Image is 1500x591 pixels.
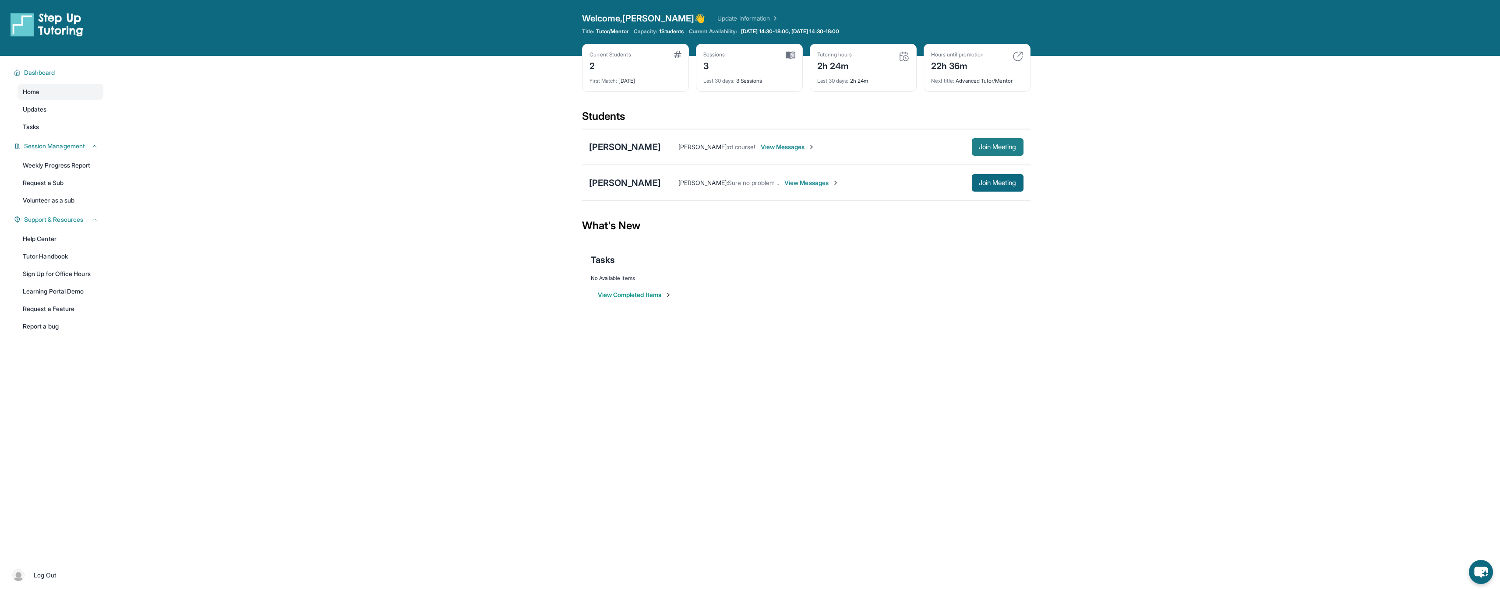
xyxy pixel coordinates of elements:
img: card [786,51,795,59]
div: 2h 24m [817,72,909,84]
div: Hours until promotion [931,51,984,58]
div: 3 [703,58,725,72]
span: Support & Resources [24,215,83,224]
span: Session Management [24,142,85,150]
span: Home [23,87,39,96]
div: 2 [589,58,631,72]
a: Learning Portal Demo [18,283,103,299]
img: card [674,51,681,58]
a: Home [18,84,103,100]
span: Join Meeting [979,180,1016,185]
span: [PERSON_NAME] : [678,143,728,150]
a: Updates [18,101,103,117]
span: [DATE] 14:30-18:00, [DATE] 14:30-18:00 [741,28,840,35]
span: Capacity: [634,28,658,35]
span: Updates [23,105,47,114]
div: 3 Sessions [703,72,795,84]
span: | [28,570,30,581]
span: Dashboard [24,68,55,77]
span: [PERSON_NAME] : [678,179,728,186]
a: [DATE] 14:30-18:00, [DATE] 14:30-18:00 [739,28,841,35]
button: View Completed Items [598,290,672,299]
a: Report a bug [18,318,103,334]
span: View Messages [784,178,839,187]
span: Tasks [23,122,39,131]
a: Sign Up for Office Hours [18,266,103,282]
span: First Match : [589,77,618,84]
button: Join Meeting [972,174,1024,192]
span: View Messages [761,143,815,151]
button: Join Meeting [972,138,1024,156]
span: Title: [582,28,594,35]
a: Weekly Progress Report [18,157,103,173]
img: user-img [12,569,25,581]
img: Chevron Right [770,14,779,23]
a: Request a Sub [18,175,103,191]
div: [PERSON_NAME] [589,141,661,153]
div: [PERSON_NAME] [589,177,661,189]
span: Next title : [931,77,955,84]
div: Tutoring hours [817,51,852,58]
div: Current Students [589,51,631,58]
span: Tutor/Mentor [596,28,628,35]
img: Chevron-Right [808,143,815,150]
span: 1 Students [659,28,684,35]
span: Last 30 days : [817,77,849,84]
div: Students [582,109,1031,129]
div: No Available Items [591,275,1022,282]
span: Last 30 days : [703,77,735,84]
span: Tasks [591,254,615,266]
img: card [1013,51,1023,62]
img: card [899,51,909,62]
a: Tasks [18,119,103,135]
span: Welcome, [PERSON_NAME] 👋 [582,12,706,24]
a: Tutor Handbook [18,248,103,264]
button: Session Management [21,142,98,150]
div: Advanced Tutor/Mentor [931,72,1023,84]
div: Sessions [703,51,725,58]
div: 22h 36m [931,58,984,72]
div: [DATE] [589,72,681,84]
span: Log Out [34,571,56,580]
span: Join Meeting [979,144,1016,150]
a: Help Center [18,231,103,247]
button: Support & Resources [21,215,98,224]
span: of course! [728,143,755,150]
div: What's New [582,206,1031,245]
a: |Log Out [9,566,103,585]
a: Request a Feature [18,301,103,317]
img: Chevron-Right [832,179,839,186]
button: chat-button [1469,560,1493,584]
button: Dashboard [21,68,98,77]
a: Update Information [717,14,779,23]
img: logo [11,12,83,37]
span: Sure no problem .. [728,179,779,186]
span: Current Availability: [689,28,737,35]
a: Volunteer as a sub [18,192,103,208]
div: 2h 24m [817,58,852,72]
